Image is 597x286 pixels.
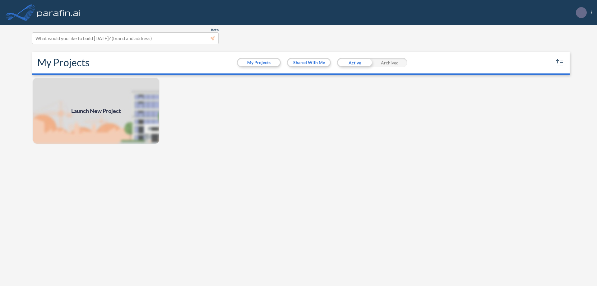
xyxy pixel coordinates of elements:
[288,59,330,66] button: Shared With Me
[37,57,90,68] h2: My Projects
[372,58,407,67] div: Archived
[32,77,160,144] img: add
[555,58,565,68] button: sort
[581,10,582,15] p: .
[337,58,372,67] div: Active
[558,7,592,18] div: ...
[32,77,160,144] a: Launch New Project
[36,6,82,19] img: logo
[211,27,219,32] span: Beta
[238,59,280,66] button: My Projects
[71,107,121,115] span: Launch New Project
